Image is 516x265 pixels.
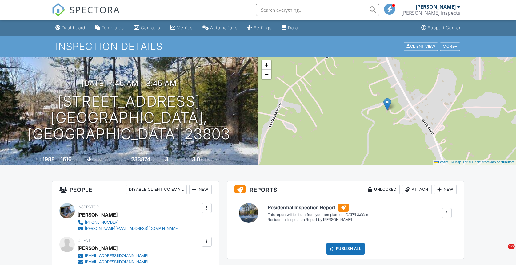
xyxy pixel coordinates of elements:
div: This report will be built from your template on [DATE] 3:00am [268,212,369,217]
img: Marker [383,98,391,111]
span: bedrooms [169,157,186,162]
div: Chris Inspects [402,10,460,16]
div: [PERSON_NAME][EMAIL_ADDRESS][DOMAIN_NAME] [85,226,179,231]
div: [PERSON_NAME] [78,243,118,253]
a: Data [279,22,300,34]
a: Leaflet [434,160,448,164]
a: Support Center [419,22,463,34]
span: − [264,70,268,78]
a: Dashboard [53,22,88,34]
span: Lot Size [117,157,130,162]
div: New [434,185,457,194]
div: [PHONE_NUMBER] [85,220,118,225]
div: 3.0 [192,156,200,162]
iframe: Intercom live chat [495,244,510,259]
div: [PERSON_NAME] [78,210,118,219]
span: sq. ft. [73,157,81,162]
a: Automations (Basic) [200,22,240,34]
a: Settings [245,22,274,34]
span: Inspector [78,205,99,209]
div: Automations [210,25,238,30]
div: 233874 [131,156,150,162]
div: [EMAIL_ADDRESS][DOMAIN_NAME] [85,259,148,264]
h3: People [52,181,219,198]
div: Metrics [177,25,193,30]
a: © MapTiler [451,160,468,164]
div: 1988 [42,156,55,162]
div: 3 [165,156,168,162]
div: Contacts [141,25,160,30]
span: SPECTORA [70,3,120,16]
div: [EMAIL_ADDRESS][DOMAIN_NAME] [85,253,148,258]
a: Client View [403,44,439,48]
div: Disable Client CC Email [126,185,187,194]
span: bathrooms [201,157,218,162]
span: sq.ft. [151,157,159,162]
a: [PERSON_NAME][EMAIL_ADDRESS][DOMAIN_NAME] [78,226,179,232]
a: © OpenStreetMap contributors [469,160,514,164]
a: [EMAIL_ADDRESS][DOMAIN_NAME] [78,259,200,265]
span: Client [78,238,91,243]
h6: Residential Inspection Report [268,204,369,212]
h1: Inspection Details [56,41,461,52]
span: + [264,61,268,69]
a: Contacts [131,22,163,34]
a: Templates [93,22,126,34]
a: [PHONE_NUMBER] [78,219,179,226]
span: 10 [508,244,515,249]
a: Metrics [168,22,195,34]
div: Settings [254,25,272,30]
a: [EMAIL_ADDRESS][DOMAIN_NAME] [78,253,200,259]
span: crawlspace [92,157,111,162]
div: [PERSON_NAME] [416,4,456,10]
span: | [449,160,450,164]
div: Unlocked [365,185,400,194]
div: Publish All [326,243,365,255]
div: 1616 [61,156,72,162]
div: Dashboard [62,25,85,30]
h3: Reports [227,181,464,198]
a: SPECTORA [52,8,120,21]
img: The Best Home Inspection Software - Spectora [52,3,65,17]
div: Data [288,25,298,30]
div: Residential Inspection Report by [PERSON_NAME] [268,217,369,222]
div: Attach [402,185,432,194]
input: Search everything... [256,4,379,16]
a: Zoom in [262,60,271,70]
div: More [440,42,460,51]
div: Client View [404,42,438,51]
span: Built [35,157,42,162]
div: Support Center [428,25,461,30]
h1: [STREET_ADDRESS] [GEOGRAPHIC_DATA], [GEOGRAPHIC_DATA] 23803 [10,93,248,142]
a: Zoom out [262,70,271,79]
div: Templates [102,25,124,30]
h3: [DATE] 7:45 am - 8:45 am [82,79,177,88]
div: New [189,185,212,194]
